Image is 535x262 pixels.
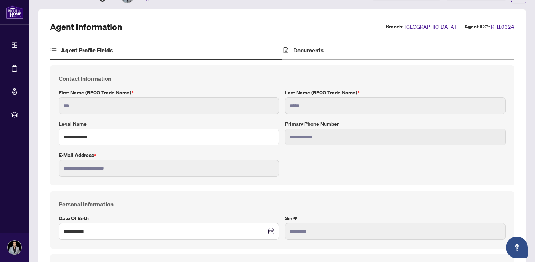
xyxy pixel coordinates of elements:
label: Last Name (RECO Trade Name) [285,89,506,97]
label: Legal Name [59,120,279,128]
h4: Personal Information [59,200,506,209]
span: [GEOGRAPHIC_DATA] [405,23,456,31]
label: Sin # [285,214,506,222]
img: Profile Icon [8,241,21,254]
button: Open asap [506,237,528,258]
img: logo [6,5,23,19]
label: Primary Phone Number [285,120,506,128]
label: Date of Birth [59,214,279,222]
h4: Documents [293,46,324,55]
label: E-mail Address [59,151,279,159]
label: Branch: [386,23,403,31]
h4: Contact Information [59,74,506,83]
h4: Agent Profile Fields [61,46,113,55]
span: RH10324 [491,23,514,31]
label: Agent ID#: [464,23,490,31]
label: First Name (RECO Trade Name) [59,89,279,97]
h2: Agent Information [50,21,122,33]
